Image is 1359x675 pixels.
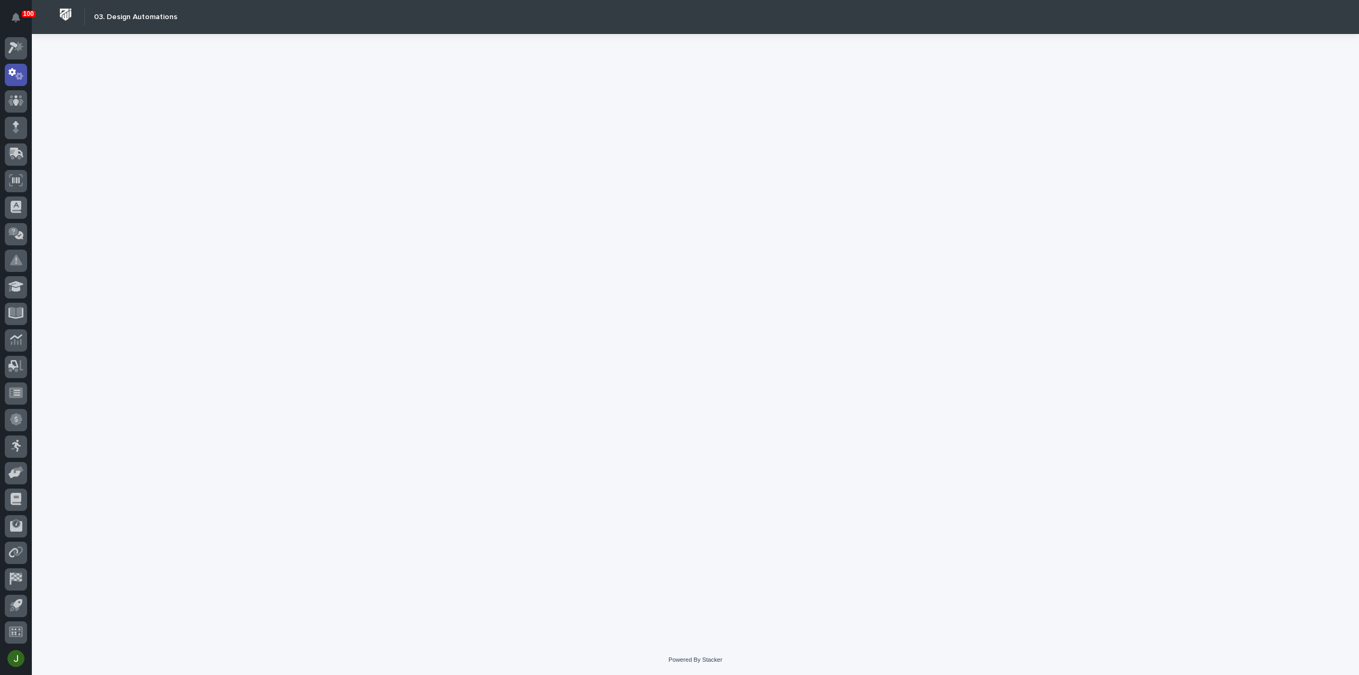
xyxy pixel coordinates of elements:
button: Notifications [5,6,27,29]
img: Workspace Logo [56,5,75,24]
a: Powered By Stacker [668,656,722,663]
div: Notifications100 [13,13,27,30]
p: 100 [23,10,34,18]
button: users-avatar [5,647,27,670]
h2: 03. Design Automations [94,13,177,22]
